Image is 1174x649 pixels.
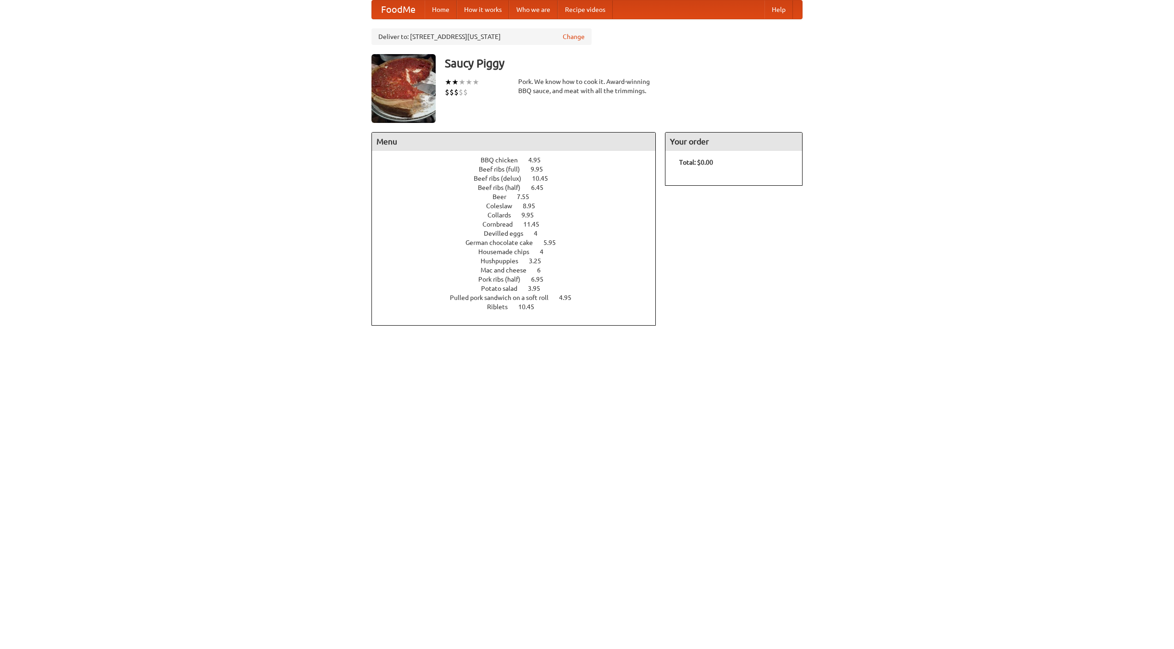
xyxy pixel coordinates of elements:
a: Recipe videos [558,0,613,19]
b: Total: $0.00 [679,159,713,166]
a: Help [764,0,793,19]
span: Beef ribs (half) [478,184,530,191]
span: 8.95 [523,202,544,210]
span: BBQ chicken [481,156,527,164]
span: Beef ribs (full) [479,166,529,173]
a: Mac and cheese 6 [481,266,558,274]
span: 6.95 [531,276,553,283]
h4: Your order [665,133,802,151]
li: ★ [465,77,472,87]
span: 4.95 [559,294,581,301]
span: Pork ribs (half) [478,276,530,283]
li: $ [463,87,468,97]
div: Pork. We know how to cook it. Award-winning BBQ sauce, and meat with all the trimmings. [518,77,656,95]
li: $ [459,87,463,97]
span: Mac and cheese [481,266,536,274]
li: ★ [445,77,452,87]
a: Devilled eggs 4 [484,230,554,237]
span: 4.95 [528,156,550,164]
a: Riblets 10.45 [487,303,551,311]
a: Beef ribs (half) 6.45 [478,184,560,191]
span: Devilled eggs [484,230,532,237]
a: Beef ribs (full) 9.95 [479,166,560,173]
a: FoodMe [372,0,425,19]
li: $ [445,87,449,97]
span: 10.45 [532,175,557,182]
span: German chocolate cake [465,239,542,246]
a: Collards 9.95 [487,211,551,219]
a: Change [563,32,585,41]
span: Cornbread [482,221,522,228]
span: 3.95 [528,285,549,292]
span: Housemade chips [478,248,538,255]
a: Housemade chips 4 [478,248,560,255]
div: Deliver to: [STREET_ADDRESS][US_STATE] [371,28,592,45]
li: ★ [459,77,465,87]
span: Hushpuppies [481,257,527,265]
span: Riblets [487,303,517,311]
a: Beef ribs (delux) 10.45 [474,175,565,182]
span: 9.95 [531,166,552,173]
span: Potato salad [481,285,526,292]
li: ★ [472,77,479,87]
span: 6.45 [531,184,553,191]
span: 4 [534,230,547,237]
span: 4 [540,248,553,255]
span: 3.25 [529,257,550,265]
a: How it works [457,0,509,19]
span: 5.95 [543,239,565,246]
a: Home [425,0,457,19]
li: ★ [452,77,459,87]
a: Cornbread 11.45 [482,221,556,228]
li: $ [454,87,459,97]
a: Beer 7.55 [493,193,546,200]
span: Collards [487,211,520,219]
span: Beer [493,193,515,200]
span: Coleslaw [486,202,521,210]
span: 11.45 [523,221,548,228]
span: 6 [537,266,550,274]
img: angular.jpg [371,54,436,123]
a: German chocolate cake 5.95 [465,239,573,246]
h3: Saucy Piggy [445,54,803,72]
span: 10.45 [518,303,543,311]
a: Hushpuppies 3.25 [481,257,558,265]
a: Potato salad 3.95 [481,285,557,292]
a: Coleslaw 8.95 [486,202,552,210]
a: Pork ribs (half) 6.95 [478,276,560,283]
span: 7.55 [517,193,538,200]
span: Beef ribs (delux) [474,175,531,182]
a: Pulled pork sandwich on a soft roll 4.95 [450,294,588,301]
a: BBQ chicken 4.95 [481,156,558,164]
a: Who we are [509,0,558,19]
li: $ [449,87,454,97]
h4: Menu [372,133,655,151]
span: Pulled pork sandwich on a soft roll [450,294,558,301]
span: 9.95 [521,211,543,219]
